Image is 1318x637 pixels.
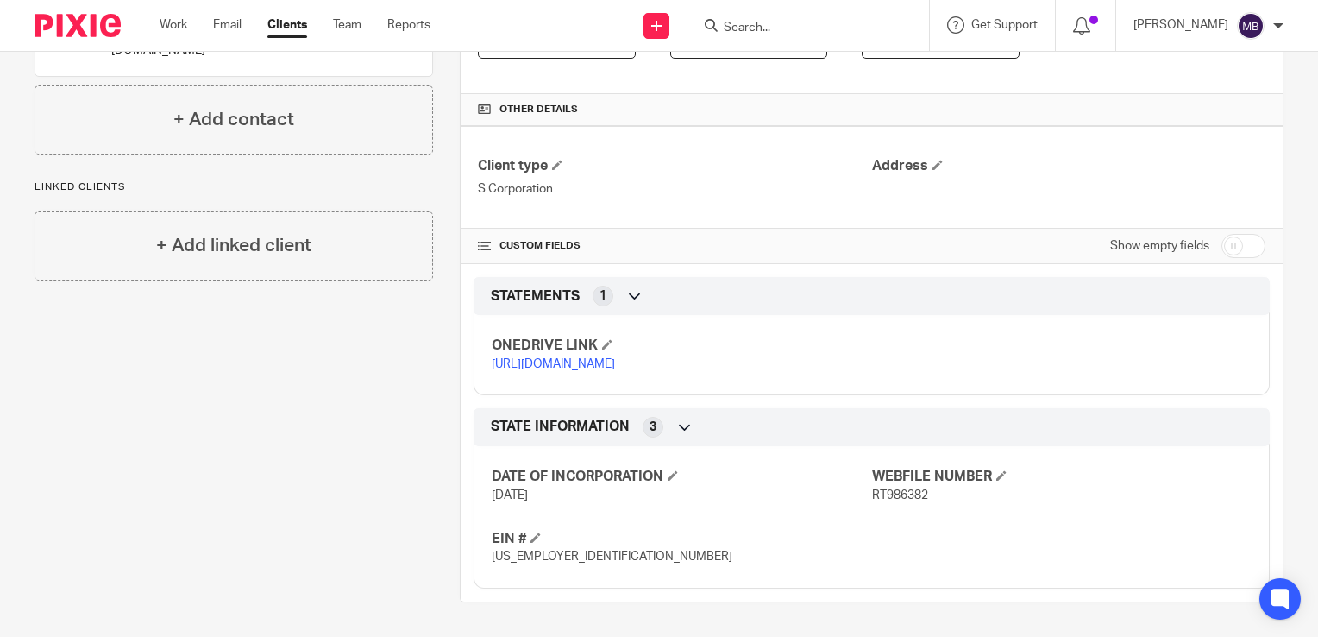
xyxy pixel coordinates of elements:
[333,16,361,34] a: Team
[387,16,430,34] a: Reports
[722,21,877,36] input: Search
[491,287,580,306] span: STATEMENTS
[1110,237,1209,255] label: Show empty fields
[173,106,294,133] h4: + Add contact
[267,16,307,34] a: Clients
[971,19,1038,31] span: Get Support
[499,103,578,117] span: Other details
[872,489,928,501] span: RT986382
[156,232,311,259] h4: + Add linked client
[35,180,433,194] p: Linked clients
[160,16,187,34] a: Work
[35,14,121,37] img: Pixie
[650,419,656,436] span: 3
[492,358,615,370] a: [URL][DOMAIN_NAME]
[492,337,871,355] h4: ONEDRIVE LINK
[1237,12,1265,40] img: svg%3E
[478,180,871,198] p: S Corporation
[478,157,871,175] h4: Client type
[491,418,630,436] span: STATE INFORMATION
[872,157,1265,175] h4: Address
[492,468,871,486] h4: DATE OF INCORPORATION
[872,468,1252,486] h4: WEBFILE NUMBER
[213,16,242,34] a: Email
[599,287,606,305] span: 1
[1133,16,1228,34] p: [PERSON_NAME]
[492,530,871,548] h4: EIN #
[492,489,528,501] span: [DATE]
[492,551,732,563] span: [US_EMPLOYER_IDENTIFICATION_NUMBER]
[478,239,871,253] h4: CUSTOM FIELDS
